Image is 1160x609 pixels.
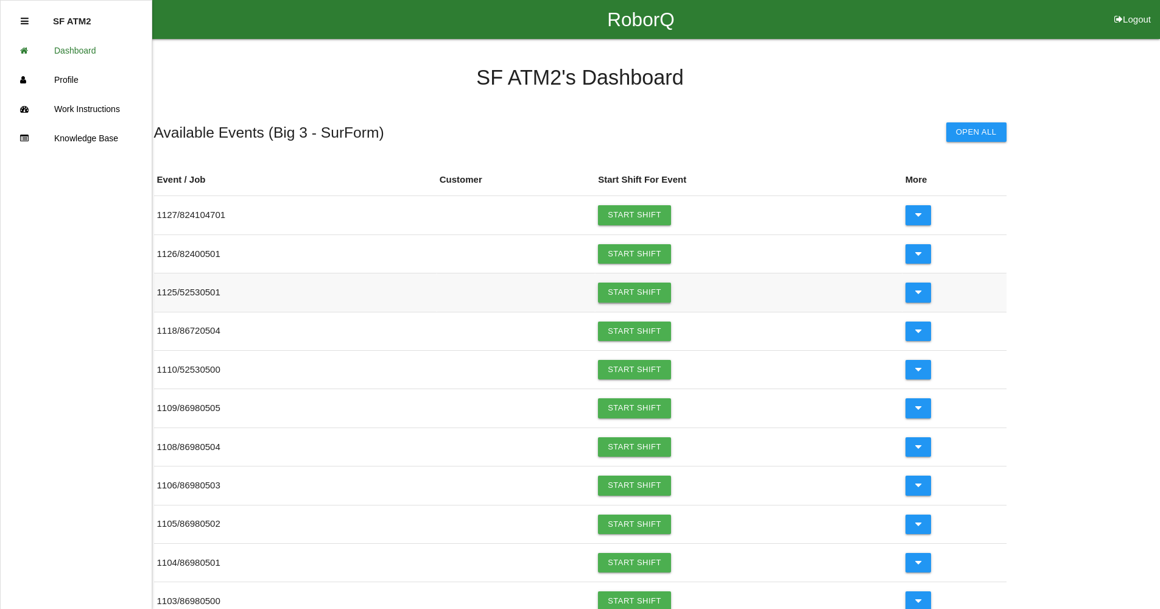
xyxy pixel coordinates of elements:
td: 1127 / 824104701 [154,196,437,234]
a: Work Instructions [1,94,152,124]
td: 1118 / 86720504 [154,312,437,350]
a: Start Shift [598,322,671,341]
a: Start Shift [598,437,671,457]
p: SF ATM2 [53,7,91,26]
td: 1104 / 86980501 [154,543,437,582]
th: Customer [437,164,595,196]
a: Start Shift [598,244,671,264]
a: Profile [1,65,152,94]
a: Start Shift [598,515,671,534]
h4: SF ATM2 's Dashboard [154,66,1007,90]
a: Start Shift [598,476,671,495]
td: 1108 / 86980504 [154,428,437,466]
a: Start Shift [598,205,671,225]
h5: Available Events ( Big 3 - SurForm ) [154,124,384,141]
th: Event / Job [154,164,437,196]
a: Start Shift [598,283,671,302]
td: 1105 / 86980502 [154,505,437,543]
a: Start Shift [598,553,671,572]
td: 1126 / 82400501 [154,234,437,273]
button: Open All [946,122,1007,142]
a: Knowledge Base [1,124,152,153]
th: More [902,164,1007,196]
a: Start Shift [598,360,671,379]
td: 1110 / 52530500 [154,350,437,389]
a: Dashboard [1,36,152,65]
a: Start Shift [598,398,671,418]
th: Start Shift For Event [595,164,902,196]
td: 1125 / 52530501 [154,273,437,312]
td: 1109 / 86980505 [154,389,437,428]
td: 1106 / 86980503 [154,466,437,505]
div: Close [21,7,29,36]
